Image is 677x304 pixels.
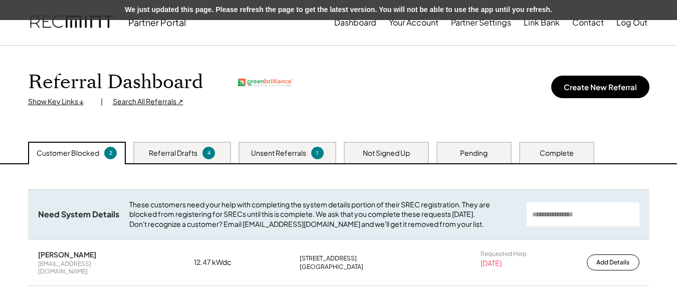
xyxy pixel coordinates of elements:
[551,76,649,98] button: Create New Referral
[481,258,502,268] div: [DATE]
[194,257,244,267] div: 12.47 kWdc
[106,149,115,157] div: 2
[587,254,639,270] button: Add Details
[101,97,103,107] div: |
[300,263,363,271] div: [GEOGRAPHIC_DATA]
[38,250,96,259] div: [PERSON_NAME]
[334,13,376,33] button: Dashboard
[540,148,574,158] div: Complete
[389,13,438,33] button: Your Account
[251,148,306,158] div: Unsent Referrals
[28,97,91,107] div: Show Key Links ↓
[128,17,186,28] div: Partner Portal
[524,13,560,33] button: Link Bank
[363,148,410,158] div: Not Signed Up
[313,149,322,157] div: 1
[149,148,197,158] div: Referral Drafts
[300,254,357,262] div: [STREET_ADDRESS]
[129,200,517,229] div: These customers need your help with completing the system details portion of their SREC registrat...
[616,13,647,33] button: Log Out
[37,148,99,158] div: Customer Blocked
[113,97,183,107] div: Search All Referrals ↗
[238,79,293,86] img: greenbrilliance.png
[451,13,511,33] button: Partner Settings
[28,71,203,94] h1: Referral Dashboard
[204,149,213,157] div: 4
[30,6,113,40] img: recmint-logotype%403x.png
[481,250,527,258] div: Requested Help
[38,209,119,220] div: Need System Details
[572,13,604,33] button: Contact
[460,148,488,158] div: Pending
[38,260,138,275] div: [EMAIL_ADDRESS][DOMAIN_NAME]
